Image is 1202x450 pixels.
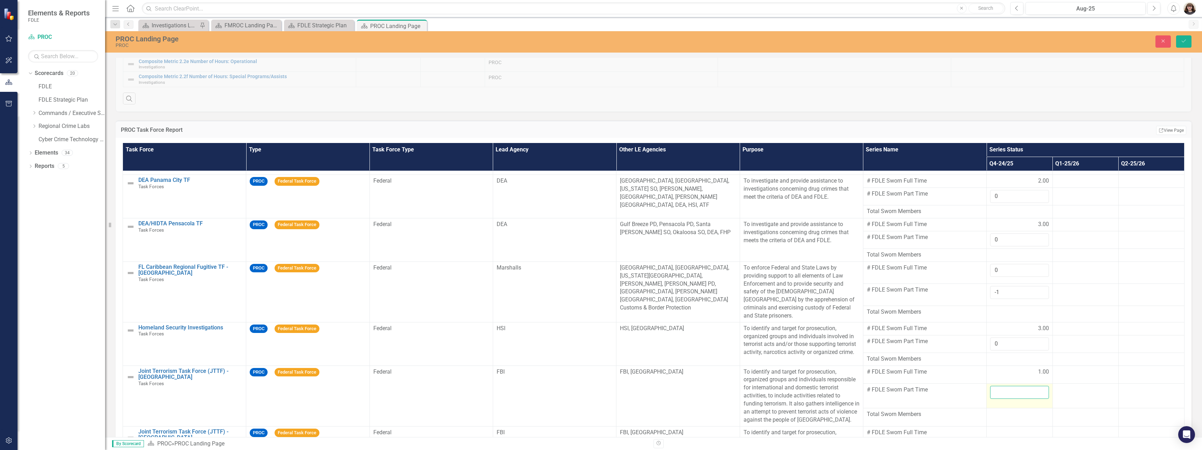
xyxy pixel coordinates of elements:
span: # FDLE Sworn Part Time [867,233,983,241]
span: HSI, [GEOGRAPHIC_DATA] [620,325,684,332]
span: # FDLE Sworn Part Time [867,190,983,198]
button: Aug-25 [1025,2,1146,15]
span: Federal [373,368,392,375]
a: Joint Terrorism Task Force (JTTF) - [GEOGRAPHIC_DATA] [138,429,242,441]
a: Reports [35,162,54,170]
div: » [147,440,648,448]
span: PROC [250,220,268,229]
a: DEA/HIDTA Pensacola TF [138,220,242,227]
span: To enforce Federal and State Laws by providing support to all elements of Law Enforcement and to ... [744,264,855,319]
div: Investigations Landing Page [152,21,198,30]
span: Total Sworn Members [867,308,983,316]
img: Lola Brannen [1183,2,1196,15]
span: # FDLE Sworn Full Time [867,220,983,229]
span: Task Forces [138,381,164,386]
input: Search Below... [28,50,98,62]
span: Elements & Reports [28,9,90,17]
span: Gulf Breeze PD, Pensacola PD, Santa [PERSON_NAME] SO, Okaloosa SO, DEA, FHP [620,221,731,236]
span: # FDLE Sworn Full Time [867,325,983,333]
span: Task Forces [138,331,164,336]
span: Federal Task Force [275,368,319,377]
span: # FDLE Sworn Part Time [867,337,983,346]
a: Commands / Executive Support Branch [39,109,105,117]
span: PROC [250,264,268,273]
a: FL Caribbean Regional Fugitive TF - [GEOGRAPHIC_DATA] [138,264,242,276]
img: Not Defined [126,434,135,442]
a: Joint Terrorism Task Force (JTTF) - [GEOGRAPHIC_DATA] [138,368,242,380]
span: # FDLE Sworn Full Time [867,429,983,437]
div: PROC Landing Page [174,440,224,447]
div: FDLE Strategic Plan [297,21,352,30]
img: Not Defined [126,373,135,381]
span: By Scorecard [112,440,144,447]
span: PROC [250,177,268,186]
a: Elements [35,149,58,157]
span: Federal [373,429,392,436]
img: Not Defined [126,326,135,335]
small: FDLE [28,17,90,23]
h3: PROC Task Force Report [121,127,822,133]
a: PROC [28,33,98,41]
span: Task Forces [138,227,164,233]
span: # FDLE Sworn Full Time [867,177,983,185]
a: PROC [157,440,172,447]
a: Homeland Security Investigations [138,325,242,331]
span: 1.00 [1038,368,1049,376]
span: DEA [497,221,507,227]
span: Task Forces [138,277,164,282]
a: Scorecards [35,69,63,77]
a: FDLE Strategic Plan [286,21,352,30]
a: FDLE Strategic Plan [39,96,105,104]
img: Not Defined [126,179,135,187]
span: Marshalls [497,264,521,271]
span: [GEOGRAPHIC_DATA], [GEOGRAPHIC_DATA], [US_STATE][GEOGRAPHIC_DATA], [PERSON_NAME], [PERSON_NAME] P... [620,264,729,311]
span: # FDLE Sworn Part Time [867,286,983,294]
a: Cyber Crime Technology & Telecommunications [39,136,105,144]
div: 20 [67,70,78,76]
a: Investigations Landing Page [140,21,198,30]
span: 3.00 [1038,325,1049,333]
div: PROC [116,43,731,48]
span: To investigate and provide assistance to investigations concerning drug crimes that meet the crit... [744,177,849,200]
span: Federal Task Force [275,429,319,437]
div: Aug-25 [1028,5,1143,13]
span: # FDLE Sworn Part Time [867,386,983,394]
a: DEA Panama City TF [138,177,242,183]
div: 5 [58,163,69,169]
span: Total Sworn Members [867,251,983,259]
img: Not Defined [126,223,135,231]
img: Not Defined [126,269,135,277]
span: Federal Task Force [275,220,319,229]
span: 2.00 [1038,177,1049,185]
span: Federal [373,264,392,271]
span: To investigate and provide assistance to investigations concerning drug crimes that meets the cri... [744,221,849,244]
span: Total Sworn Members [867,207,983,216]
span: [GEOGRAPHIC_DATA], [GEOGRAPHIC_DATA], [US_STATE] SO, [PERSON_NAME], [GEOGRAPHIC_DATA], [PERSON_NA... [620,177,729,208]
span: To identify and target for prosecution, organized groups and individuals responsible for internat... [744,368,859,423]
span: PROC [250,368,268,377]
a: FDLE [39,83,105,91]
button: Search [968,4,1003,13]
div: PROC Landing Page [370,22,425,30]
span: Federal Task Force [275,264,319,273]
a: FMROC Landing Page [213,21,279,30]
span: HSI [497,325,505,332]
span: Federal Task Force [275,325,319,333]
span: 3.00 [1038,220,1049,229]
a: Regional Crime Labs [39,122,105,130]
span: Federal Task Force [275,177,319,186]
span: DEA [497,177,507,184]
span: FBI, [GEOGRAPHIC_DATA] [620,368,683,375]
div: FMROC Landing Page [224,21,279,30]
input: Search ClearPoint... [142,2,1005,15]
span: To identify and target for prosecution, organized groups and individuals involved in terrorist ac... [744,325,856,356]
span: Total Sworn Members [867,355,983,363]
div: Open Intercom Messenger [1178,426,1195,443]
span: Federal [373,177,392,184]
span: PROC [250,325,268,333]
span: Total Sworn Members [867,410,983,418]
div: PROC Landing Page [116,35,731,43]
span: Task Forces [138,184,164,189]
img: ClearPoint Strategy [4,8,16,20]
